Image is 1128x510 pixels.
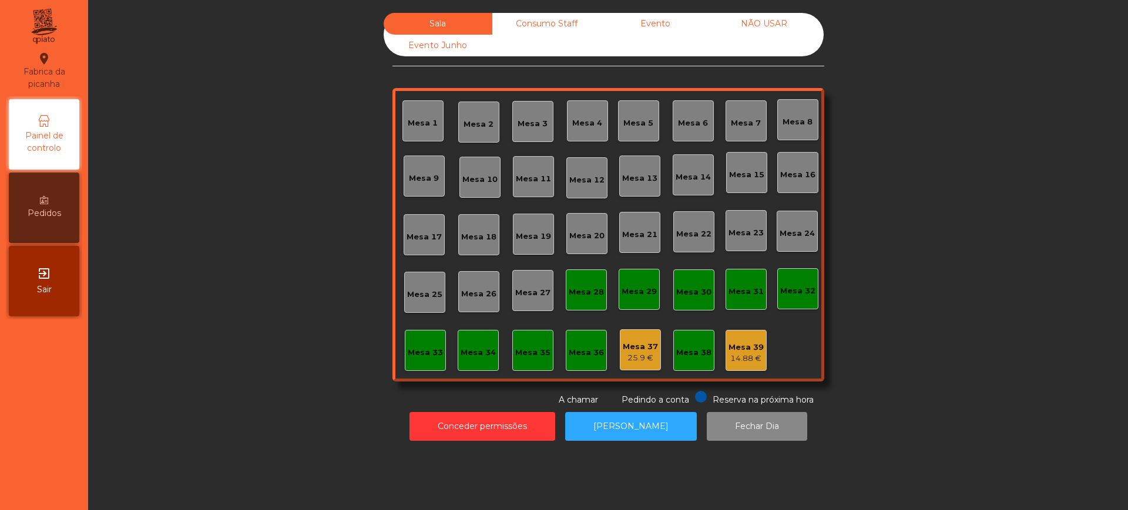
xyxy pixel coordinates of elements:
span: A chamar [559,394,598,405]
div: Mesa 35 [515,347,550,359]
div: Mesa 1 [408,117,438,129]
div: Mesa 36 [569,347,604,359]
div: Mesa 19 [516,231,551,242]
div: Mesa 5 [623,117,653,129]
span: Pedindo a conta [622,394,689,405]
button: Conceder permissões [409,412,555,441]
div: Mesa 13 [622,173,657,184]
span: Pedidos [28,207,61,219]
div: Mesa 23 [728,227,764,239]
div: Mesa 3 [518,118,548,130]
div: Evento Junho [384,35,492,56]
div: Mesa 33 [408,347,443,359]
div: Mesa 17 [407,231,442,243]
div: Mesa 26 [461,288,496,300]
div: Mesa 10 [462,174,498,185]
div: Mesa 31 [728,286,764,298]
span: Painel de controlo [12,130,76,154]
div: Mesa 16 [780,169,815,181]
div: Mesa 6 [678,117,708,129]
div: Sala [384,13,492,35]
i: exit_to_app [37,266,51,281]
div: NÃO USAR [710,13,818,35]
div: Evento [601,13,710,35]
div: Mesa 25 [407,289,442,300]
div: Mesa 22 [676,228,711,240]
div: Mesa 28 [569,286,604,298]
div: Mesa 24 [780,228,815,239]
div: Mesa 11 [516,173,551,185]
div: Mesa 30 [676,286,711,298]
div: Mesa 14 [676,171,711,183]
div: 25.9 € [623,352,658,364]
div: Mesa 15 [729,169,764,181]
span: Sair [37,283,52,296]
div: Consumo Staff [492,13,601,35]
img: qpiato [29,6,58,47]
div: Fabrica da picanha [9,52,79,90]
div: Mesa 7 [731,117,761,129]
div: Mesa 4 [572,117,602,129]
button: Fechar Dia [707,412,807,441]
div: Mesa 29 [622,286,657,298]
div: Mesa 2 [464,119,493,130]
button: [PERSON_NAME] [565,412,697,441]
div: Mesa 20 [569,230,605,242]
div: Mesa 21 [622,229,657,241]
div: Mesa 37 [623,341,658,353]
div: Mesa 8 [783,116,813,128]
div: Mesa 32 [780,285,815,297]
i: location_on [37,52,51,66]
div: Mesa 38 [676,347,711,359]
div: Mesa 34 [461,347,496,359]
div: Mesa 9 [409,173,439,184]
div: Mesa 12 [569,174,605,186]
span: Reserva na próxima hora [713,394,814,405]
div: 14.88 € [728,353,764,364]
div: Mesa 27 [515,287,550,299]
div: Mesa 39 [728,342,764,353]
div: Mesa 18 [461,231,496,243]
